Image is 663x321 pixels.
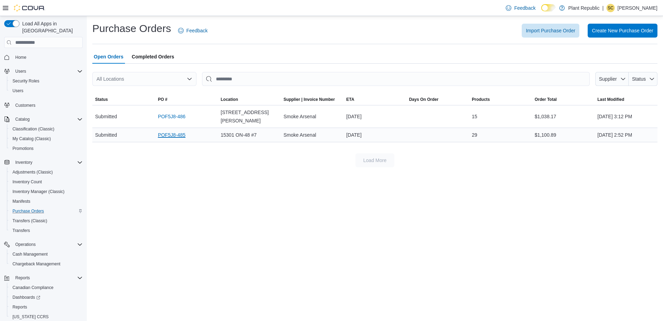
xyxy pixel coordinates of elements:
button: Supplier | Invoice Number [281,94,344,105]
button: Customers [1,100,85,110]
span: Last Modified [597,97,624,102]
span: Transfers [12,228,30,233]
span: Purchase Orders [10,207,83,215]
span: Import Purchase Order [526,27,575,34]
span: Manifests [12,199,30,204]
span: Home [12,53,83,62]
span: Users [12,88,23,94]
span: Users [15,69,26,74]
span: Inventory [15,160,32,165]
button: Canadian Compliance [7,283,85,292]
span: Transfers (Classic) [12,218,47,224]
button: Users [7,86,85,96]
a: Inventory Count [10,178,45,186]
button: Manifests [7,196,85,206]
div: [DATE] [344,128,406,142]
span: Home [15,55,26,60]
span: [STREET_ADDRESS][PERSON_NAME] [221,108,278,125]
span: Reports [10,303,83,311]
a: Home [12,53,29,62]
span: Adjustments (Classic) [10,168,83,176]
span: Reports [12,274,83,282]
span: Promotions [12,146,34,151]
a: POF5J8-486 [158,112,185,121]
span: Cash Management [10,250,83,258]
span: Dashboards [10,293,83,302]
button: Import Purchase Order [522,24,579,38]
span: ETA [346,97,354,102]
span: PO # [158,97,167,102]
button: Days On Order [406,94,469,105]
span: Canadian Compliance [12,285,53,290]
span: Status [632,76,646,82]
span: Reports [15,275,30,281]
button: Catalog [1,114,85,124]
span: Create New Purchase Order [592,27,653,34]
button: Transfers [7,226,85,235]
span: My Catalog (Classic) [12,136,51,142]
span: Users [12,67,83,75]
span: Products [472,97,490,102]
span: Load All Apps in [GEOGRAPHIC_DATA] [19,20,83,34]
a: My Catalog (Classic) [10,135,54,143]
span: Supplier | Invoice Number [284,97,335,102]
button: Load More [355,153,394,167]
span: Cash Management [12,251,48,257]
button: Adjustments (Classic) [7,167,85,177]
button: Last Modified [595,94,657,105]
span: Customers [12,101,83,109]
span: Customers [15,103,35,108]
button: Products [469,94,532,105]
span: Inventory Manager (Classic) [10,187,83,196]
a: Security Roles [10,77,42,85]
p: | [602,4,604,12]
a: [US_STATE] CCRS [10,313,51,321]
span: Classification (Classic) [12,126,54,132]
div: $1,038.17 [532,110,595,123]
button: Inventory Count [7,177,85,187]
button: Chargeback Management [7,259,85,269]
span: Operations [12,240,83,249]
span: Chargeback Management [10,260,83,268]
a: Classification (Classic) [10,125,57,133]
div: [DATE] 2:52 PM [595,128,657,142]
button: Reports [1,273,85,283]
span: [US_STATE] CCRS [12,314,49,320]
button: Reports [12,274,33,282]
div: $1,100.89 [532,128,595,142]
button: Transfers (Classic) [7,216,85,226]
a: Users [10,87,26,95]
button: Status [629,72,657,86]
span: Users [10,87,83,95]
span: Feedback [514,5,535,11]
span: Canadian Compliance [10,283,83,292]
button: Catalog [12,115,32,123]
span: Submitted [95,112,117,121]
span: Catalog [15,117,30,122]
div: Samantha Crosby [606,4,615,12]
span: Promotions [10,144,83,153]
span: Inventory Count [10,178,83,186]
span: Completed Orders [132,50,174,64]
button: Users [12,67,29,75]
span: Open Orders [94,50,124,64]
span: 15 [472,112,477,121]
span: SC [608,4,614,12]
div: Smoke Arsenal [281,128,344,142]
a: Feedback [175,24,210,38]
a: Purchase Orders [10,207,47,215]
button: Inventory [1,158,85,167]
span: Inventory [12,158,83,167]
button: My Catalog (Classic) [7,134,85,144]
a: Adjustments (Classic) [10,168,56,176]
span: Dark Mode [541,11,542,12]
a: Customers [12,101,38,110]
input: This is a search bar. After typing your query, hit enter to filter the results lower in the page. [202,72,590,86]
span: Reports [12,304,27,310]
span: Adjustments (Classic) [12,169,53,175]
span: Supplier [599,76,617,82]
a: Promotions [10,144,36,153]
button: Operations [12,240,39,249]
span: Catalog [12,115,83,123]
a: Dashboards [10,293,43,302]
